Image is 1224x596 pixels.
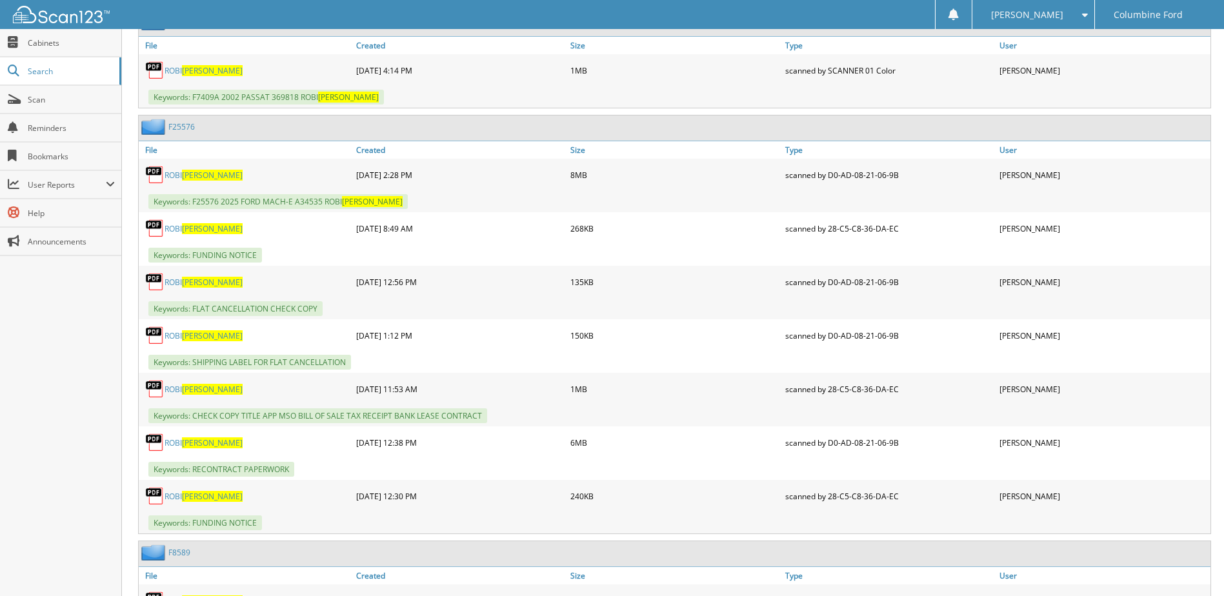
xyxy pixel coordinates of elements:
[1114,11,1183,19] span: Columbine Ford
[148,301,323,316] span: Keywords: FLAT CANCELLATION CHECK COPY
[567,567,781,584] a: Size
[28,208,115,219] span: Help
[148,194,408,209] span: Keywords: F25576 2025 FORD MACH-E A34535 ROBI
[782,430,996,455] div: scanned by D0-AD-08-21-06-9B
[353,57,567,83] div: [DATE] 4:14 PM
[1159,534,1224,596] iframe: Chat Widget
[567,269,781,295] div: 135KB
[28,236,115,247] span: Announcements
[165,65,243,76] a: ROBI[PERSON_NAME]
[567,162,781,188] div: 8MB
[139,567,353,584] a: File
[165,437,243,448] a: ROBI[PERSON_NAME]
[28,123,115,134] span: Reminders
[782,483,996,509] div: scanned by 28-C5-C8-36-DA-EC
[996,483,1210,509] div: [PERSON_NAME]
[28,151,115,162] span: Bookmarks
[996,162,1210,188] div: [PERSON_NAME]
[182,277,243,288] span: [PERSON_NAME]
[353,162,567,188] div: [DATE] 2:28 PM
[182,437,243,448] span: [PERSON_NAME]
[996,376,1210,402] div: [PERSON_NAME]
[182,65,243,76] span: [PERSON_NAME]
[567,37,781,54] a: Size
[996,430,1210,455] div: [PERSON_NAME]
[148,408,487,423] span: Keywords: CHECK COPY TITLE APP MSO BILL OF SALE TAX RECEIPT BANK LEASE CONTRACT
[148,355,351,370] span: Keywords: SHIPPING LABEL FOR FLAT CANCELLATION
[567,376,781,402] div: 1MB
[165,491,243,502] a: ROBI[PERSON_NAME]
[145,61,165,80] img: PDF.png
[318,92,379,103] span: [PERSON_NAME]
[145,379,165,399] img: PDF.png
[567,57,781,83] div: 1MB
[182,384,243,395] span: [PERSON_NAME]
[996,37,1210,54] a: User
[139,141,353,159] a: File
[567,323,781,348] div: 150KB
[139,37,353,54] a: File
[353,215,567,241] div: [DATE] 8:49 AM
[148,90,384,104] span: Keywords: F7409A 2002 PASSAT 369818 ROBI
[782,269,996,295] div: scanned by D0-AD-08-21-06-9B
[567,430,781,455] div: 6MB
[165,384,243,395] a: ROBI[PERSON_NAME]
[782,215,996,241] div: scanned by 28-C5-C8-36-DA-EC
[782,376,996,402] div: scanned by 28-C5-C8-36-DA-EC
[782,141,996,159] a: Type
[996,567,1210,584] a: User
[996,57,1210,83] div: [PERSON_NAME]
[353,141,567,159] a: Created
[342,196,403,207] span: [PERSON_NAME]
[28,66,113,77] span: Search
[28,94,115,105] span: Scan
[567,141,781,159] a: Size
[353,567,567,584] a: Created
[782,37,996,54] a: Type
[782,567,996,584] a: Type
[353,376,567,402] div: [DATE] 11:53 AM
[165,277,243,288] a: ROBI[PERSON_NAME]
[353,483,567,509] div: [DATE] 12:30 PM
[782,323,996,348] div: scanned by D0-AD-08-21-06-9B
[145,165,165,184] img: PDF.png
[28,37,115,48] span: Cabinets
[567,215,781,241] div: 268KB
[353,37,567,54] a: Created
[567,483,781,509] div: 240KB
[165,170,243,181] a: ROBI[PERSON_NAME]
[996,323,1210,348] div: [PERSON_NAME]
[182,330,243,341] span: [PERSON_NAME]
[148,248,262,263] span: Keywords: FUNDING NOTICE
[165,330,243,341] a: ROBI[PERSON_NAME]
[996,269,1210,295] div: [PERSON_NAME]
[13,6,110,23] img: scan123-logo-white.svg
[145,272,165,292] img: PDF.png
[148,515,262,530] span: Keywords: FUNDING NOTICE
[148,462,294,477] span: Keywords: RECONTRACT PAPERWORK
[782,162,996,188] div: scanned by D0-AD-08-21-06-9B
[145,486,165,506] img: PDF.png
[28,179,106,190] span: User Reports
[165,223,243,234] a: ROBI[PERSON_NAME]
[353,323,567,348] div: [DATE] 1:12 PM
[353,430,567,455] div: [DATE] 12:38 PM
[182,491,243,502] span: [PERSON_NAME]
[145,326,165,345] img: PDF.png
[145,433,165,452] img: PDF.png
[996,141,1210,159] a: User
[996,215,1210,241] div: [PERSON_NAME]
[168,121,195,132] a: F25576
[991,11,1063,19] span: [PERSON_NAME]
[168,547,190,558] a: F8589
[353,269,567,295] div: [DATE] 12:56 PM
[182,170,243,181] span: [PERSON_NAME]
[782,57,996,83] div: scanned by SCANNER 01 Color
[141,119,168,135] img: folder2.png
[182,223,243,234] span: [PERSON_NAME]
[141,544,168,561] img: folder2.png
[145,219,165,238] img: PDF.png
